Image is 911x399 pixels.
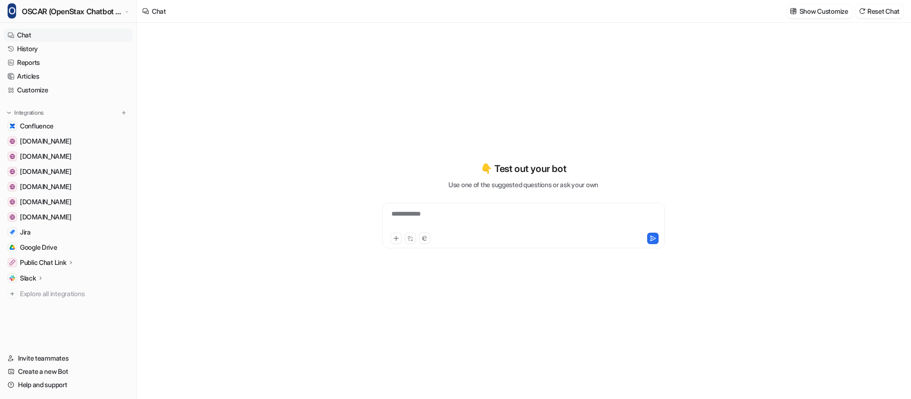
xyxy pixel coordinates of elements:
[152,6,166,16] div: Chat
[20,227,31,237] span: Jira
[6,109,12,116] img: expand menu
[20,197,71,207] span: [DOMAIN_NAME]
[9,154,15,159] img: www.opengui.de
[20,212,71,222] span: [DOMAIN_NAME]
[4,210,132,224] a: openstax.org[DOMAIN_NAME]
[9,169,15,174] img: staging.openstax.org
[4,83,132,97] a: Customize
[9,260,15,265] img: Public Chat Link
[20,152,71,161] span: [DOMAIN_NAME]
[22,5,122,18] span: OSCAR (OpenStax Chatbot and Assistance Resource)
[4,287,132,300] a: Explore all integrations
[121,109,127,116] img: menu_add.svg
[4,241,132,254] a: Google DriveGoogle Drive
[9,229,15,235] img: Jira
[4,195,132,209] a: status.openstax.org[DOMAIN_NAME]
[8,289,17,299] img: explore all integrations
[790,8,797,15] img: customize
[9,184,15,190] img: openstax.pl
[4,226,132,239] a: JiraJira
[4,28,132,42] a: Chat
[787,4,852,18] button: Show Customize
[481,162,566,176] p: 👇 Test out your bot
[20,167,71,176] span: [DOMAIN_NAME]
[9,199,15,205] img: status.openstax.org
[799,6,848,16] p: Show Customize
[859,8,865,15] img: reset
[9,138,15,144] img: lucid.app
[4,56,132,69] a: Reports
[4,180,132,193] a: openstax.pl[DOMAIN_NAME]
[856,4,903,18] button: Reset Chat
[9,214,15,220] img: openstax.org
[4,119,132,133] a: ConfluenceConfluence
[20,182,71,191] span: [DOMAIN_NAME]
[4,135,132,148] a: lucid.app[DOMAIN_NAME]
[8,3,16,18] span: O
[9,123,15,129] img: Confluence
[14,109,44,117] p: Integrations
[4,165,132,178] a: staging.openstax.org[DOMAIN_NAME]
[4,150,132,163] a: www.opengui.de[DOMAIN_NAME]
[4,352,132,365] a: Invite teammates
[4,42,132,55] a: History
[20,136,71,146] span: [DOMAIN_NAME]
[20,121,54,131] span: Confluence
[9,275,15,281] img: Slack
[20,286,129,301] span: Explore all integrations
[448,180,598,190] p: Use one of the suggested questions or ask your own
[20,273,36,283] p: Slack
[4,108,46,118] button: Integrations
[20,258,66,267] p: Public Chat Link
[20,243,57,252] span: Google Drive
[4,70,132,83] a: Articles
[4,365,132,378] a: Create a new Bot
[9,245,15,250] img: Google Drive
[4,378,132,391] a: Help and support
